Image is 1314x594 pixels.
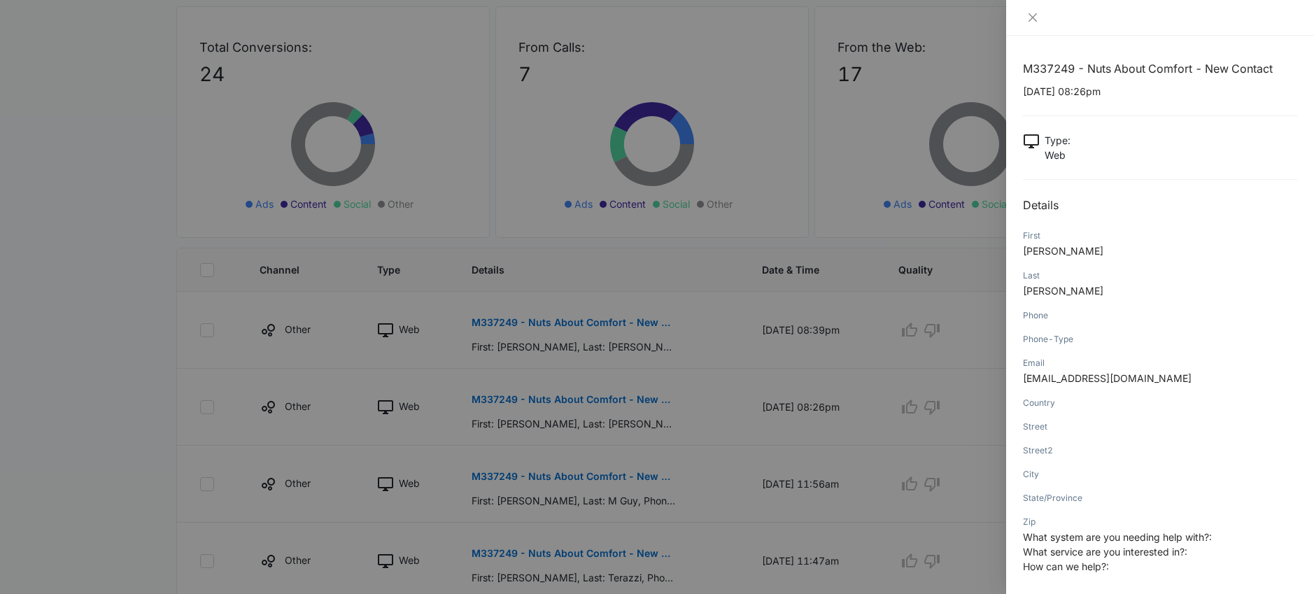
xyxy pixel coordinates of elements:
[1023,84,1297,99] p: [DATE] 08:26pm
[1023,372,1192,384] span: [EMAIL_ADDRESS][DOMAIN_NAME]
[1023,285,1103,297] span: [PERSON_NAME]
[155,83,236,92] div: Keywords by Traffic
[1023,245,1103,257] span: [PERSON_NAME]
[38,81,49,92] img: tab_domain_overview_orange.svg
[1045,133,1071,148] p: Type :
[1027,12,1038,23] span: close
[1023,197,1297,213] h2: Details
[53,83,125,92] div: Domain Overview
[139,81,150,92] img: tab_keywords_by_traffic_grey.svg
[1023,11,1043,24] button: Close
[39,22,69,34] div: v 4.0.25
[1023,397,1297,409] div: Country
[1023,560,1109,572] span: How can we help?:
[22,36,34,48] img: website_grey.svg
[1023,420,1297,433] div: Street
[1023,546,1187,558] span: What service are you interested in?:
[1023,531,1212,543] span: What system are you needing help with?:
[1023,269,1297,282] div: Last
[1023,468,1297,481] div: City
[1023,333,1297,346] div: Phone-Type
[1023,444,1297,457] div: Street2
[36,36,154,48] div: Domain: [DOMAIN_NAME]
[1023,516,1297,528] div: Zip
[1023,309,1297,322] div: Phone
[1023,357,1297,369] div: Email
[1023,229,1297,242] div: First
[1023,60,1297,77] h1: M337249 - Nuts About Comfort - New Contact
[1045,148,1071,162] p: Web
[1023,492,1297,504] div: State/Province
[22,22,34,34] img: logo_orange.svg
